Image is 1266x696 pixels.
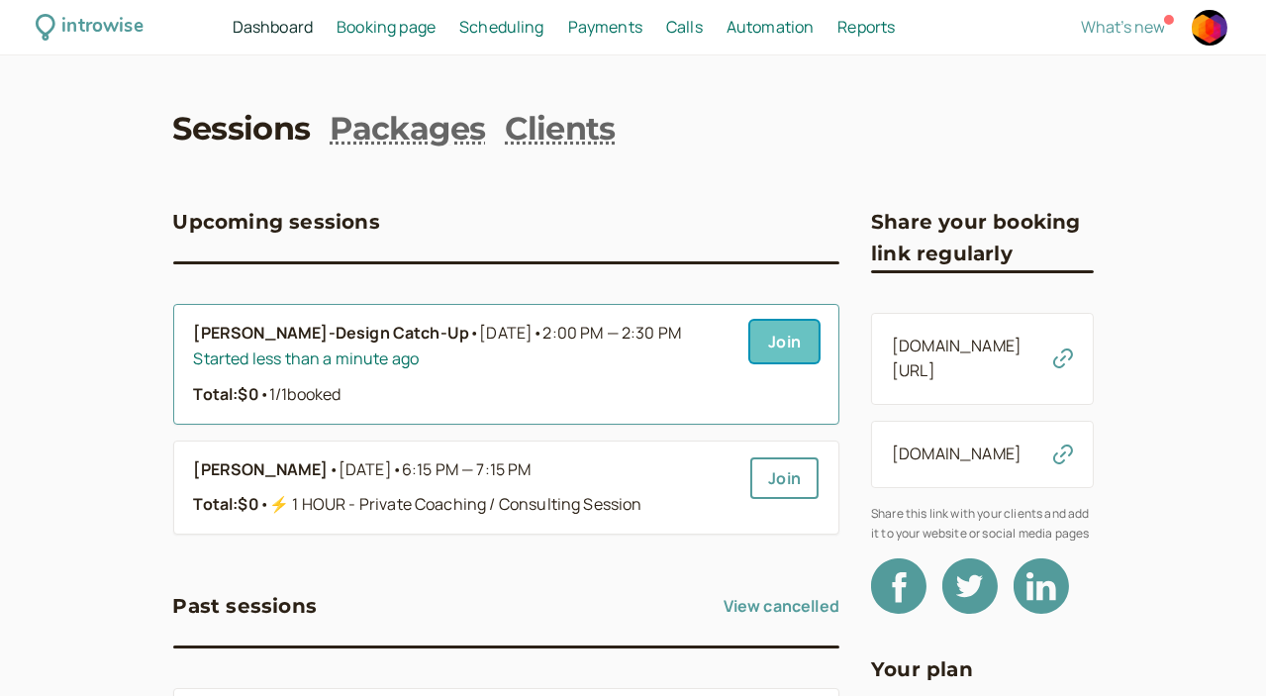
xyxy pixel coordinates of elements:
[750,457,819,499] a: Join
[392,458,402,480] span: •
[259,383,269,405] span: •
[329,457,339,483] span: •
[469,321,479,347] span: •
[1189,7,1230,49] a: Account
[892,443,1022,464] a: [DOMAIN_NAME]
[173,206,380,238] h3: Upcoming sessions
[61,12,143,43] div: introwise
[173,107,311,151] a: Sessions
[666,16,703,38] span: Calls
[542,322,681,344] span: 2:00 PM — 2:30 PM
[568,15,642,41] a: Payments
[1081,18,1165,36] button: What's new
[339,457,532,483] span: [DATE]
[837,15,895,41] a: Reports
[194,457,735,519] a: [PERSON_NAME]•[DATE]•6:15 PM — 7:15 PMTotal:$0•⚡️ 1 HOUR - Private Coaching / Consulting Session
[871,504,1094,543] span: Share this link with your clients and add it to your website or social media pages
[750,321,819,362] a: Join
[837,16,895,38] span: Reports
[479,321,681,347] span: [DATE]
[194,457,329,483] b: [PERSON_NAME]
[568,16,642,38] span: Payments
[727,15,815,41] a: Automation
[402,458,532,480] span: 6:15 PM — 7:15 PM
[194,321,735,408] a: [PERSON_NAME]-Design Catch-Up•[DATE]•2:00 PM — 2:30 PMStarted less than a minute agoTotal:$0•1/1b...
[194,321,470,347] b: [PERSON_NAME]-Design Catch-Up
[36,12,144,43] a: introwise
[194,493,259,515] strong: Total: $0
[259,493,642,515] span: ⚡️ 1 HOUR - Private Coaching / Consulting Session
[194,383,259,405] strong: Total: $0
[871,206,1094,270] h3: Share your booking link regularly
[533,322,542,344] span: •
[666,15,703,41] a: Calls
[871,653,973,685] h3: Your plan
[233,15,313,41] a: Dashboard
[337,15,436,41] a: Booking page
[233,16,313,38] span: Dashboard
[1167,601,1266,696] iframe: Chat Widget
[724,590,839,622] a: View cancelled
[259,493,269,515] span: •
[173,590,318,622] h3: Past sessions
[892,335,1022,382] a: [DOMAIN_NAME][URL]
[459,16,544,38] span: Scheduling
[259,383,341,405] span: 1 / 1 booked
[1081,16,1165,38] span: What's new
[505,107,616,151] a: Clients
[727,16,815,38] span: Automation
[337,16,436,38] span: Booking page
[330,107,485,151] a: Packages
[459,15,544,41] a: Scheduling
[194,347,735,372] div: Started less than a minute ago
